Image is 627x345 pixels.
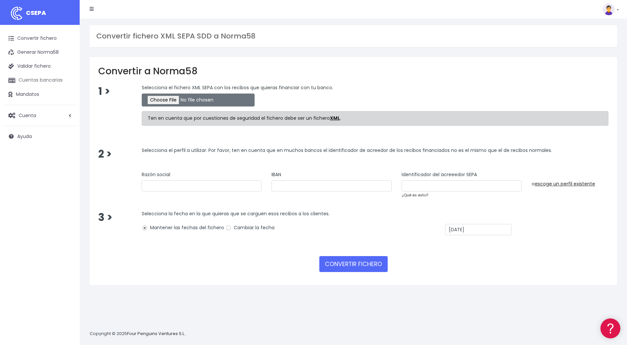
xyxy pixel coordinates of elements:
h2: Convertir a Norma58 [98,66,608,77]
a: ¿Qué es esto? [402,192,428,198]
button: CONVERTIR FICHERO [319,256,388,272]
a: Convertir fichero [3,32,76,45]
label: IBAN [272,171,281,178]
label: Identificador del acreeedor SEPA [402,171,477,178]
span: CSEPA [26,9,46,17]
a: Four Penguins Ventures S.L. [127,330,185,337]
label: Cambiar la fecha [225,224,274,231]
a: Validar fichero [3,59,76,73]
span: Selecciona el fichero XML SEPA con los recibos que quieras financiar con tu banco. [142,84,333,91]
a: Ayuda [3,129,76,143]
a: Cuenta [3,108,76,122]
a: Cuentas bancarias [3,73,76,87]
span: Ayuda [17,133,32,140]
div: o [532,171,608,187]
span: Cuenta [19,112,36,118]
a: escoge un perfil existente [535,180,595,187]
img: logo [8,5,25,22]
span: Selecciona la fecha en la que quieras que se carguen esos recibos a los clientes. [142,210,330,217]
span: 2 > [98,147,112,161]
div: Ten en cuenta que por cuestiones de seguridad el fichero debe ser un fichero . [142,111,608,126]
p: Copyright © 2025 . [90,330,186,337]
a: Mandatos [3,88,76,102]
span: 1 > [98,84,110,99]
label: Razón social [142,171,170,178]
span: Selecciona el perfil a utilizar. Por favor, ten en cuenta que en muchos bancos el identificador d... [142,147,552,153]
strong: XML [330,115,340,121]
h3: Convertir fichero XML SEPA SDD a Norma58 [96,32,610,40]
img: profile [603,3,615,15]
span: 3 > [98,210,113,225]
a: Generar Norma58 [3,45,76,59]
label: Mantener las fechas del fichero [142,224,224,231]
